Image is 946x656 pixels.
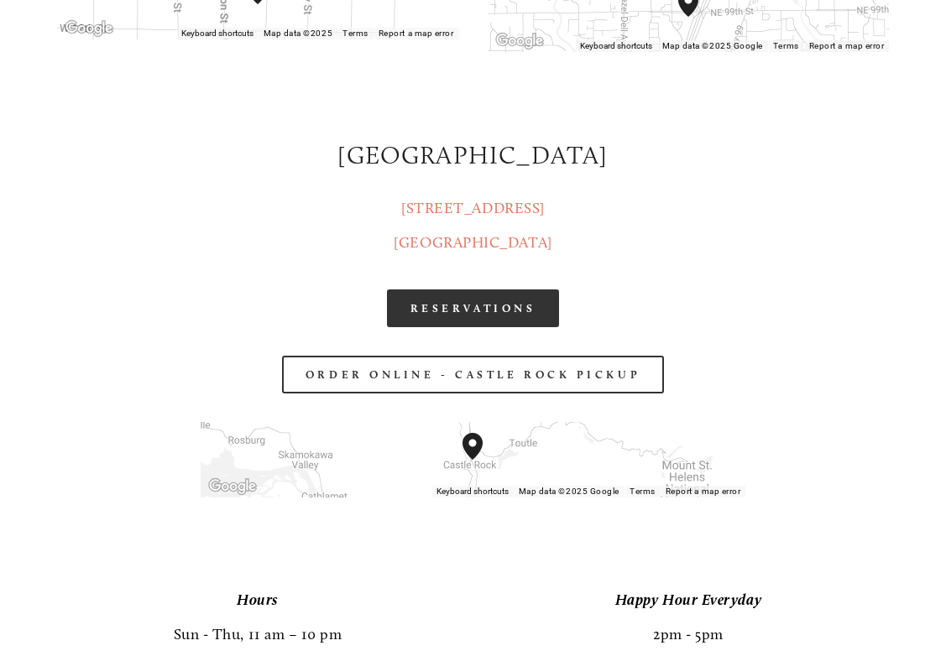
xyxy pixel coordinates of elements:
[7,100,939,115] div: Options
[519,487,619,496] span: Map data ©2025 Google
[7,55,939,70] div: Sort New > Old
[7,85,939,100] div: Delete
[630,487,656,496] a: Terms
[237,591,279,609] em: Hours
[282,356,664,393] a: order online - castle rock pickup
[666,487,741,496] a: Report a map error
[436,486,509,497] button: Keyboard shortcuts
[205,476,260,497] img: Google
[57,138,890,173] h2: [GEOGRAPHIC_DATA]
[7,39,939,55] div: Sort A > Z
[7,70,939,85] div: Move To ...
[387,289,560,327] a: RESERVATIONS
[205,476,260,497] a: Open this area in Google Maps (opens a new window)
[7,7,351,22] div: Home
[615,591,761,609] em: Happy Hour Everyday
[7,115,939,130] div: Sign out
[463,433,503,487] div: 1300 Mount Saint Helens Way Northeast Castle Rock, WA, 98611, United States
[7,22,155,39] input: Search outlines
[394,199,551,252] a: [STREET_ADDRESS][GEOGRAPHIC_DATA]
